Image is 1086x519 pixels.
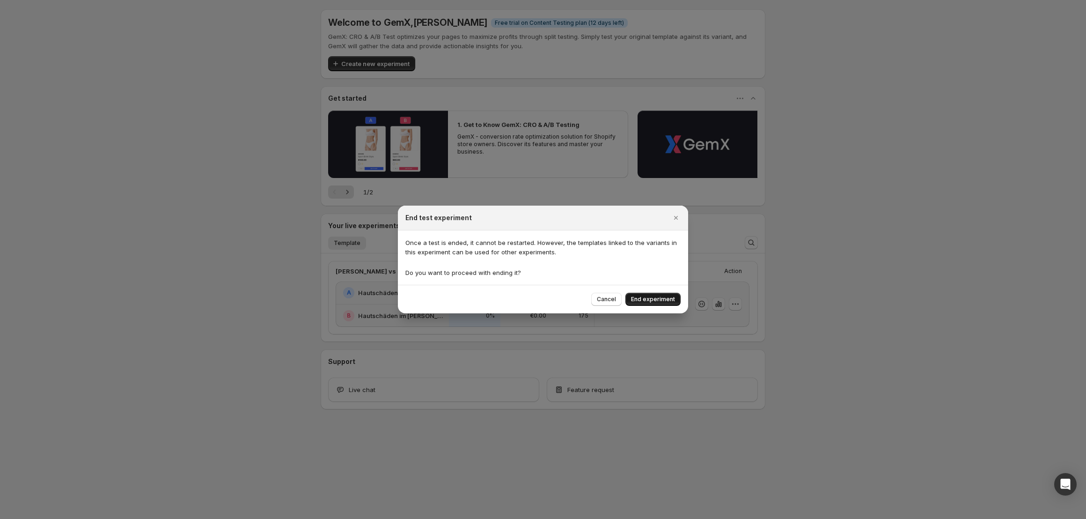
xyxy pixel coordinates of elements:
[405,238,681,257] p: Once a test is ended, it cannot be restarted. However, the templates linked to the variants in th...
[669,211,682,224] button: Close
[631,296,675,303] span: End experiment
[405,213,472,222] h2: End test experiment
[1054,473,1077,496] div: Open Intercom Messenger
[591,293,622,306] button: Cancel
[625,293,681,306] button: End experiment
[405,268,681,277] p: Do you want to proceed with ending it?
[597,296,616,303] span: Cancel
